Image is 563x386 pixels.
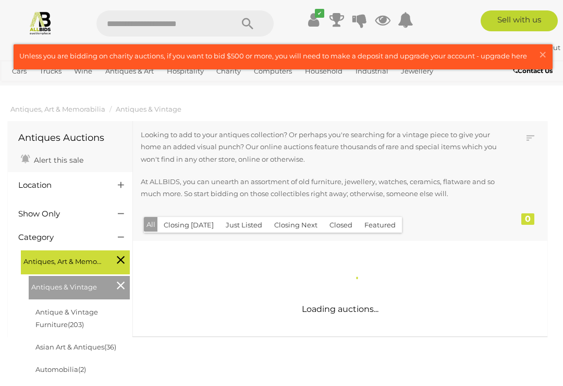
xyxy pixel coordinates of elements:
a: Cars [8,63,31,80]
img: Allbids.com.au [28,10,53,35]
h4: Category [18,233,102,242]
a: Charity [212,63,245,80]
button: Closing Next [268,217,324,233]
a: Sign Out [530,43,560,52]
a: Antiques & Vintage [116,105,181,113]
span: (36) [104,343,116,351]
button: Featured [358,217,402,233]
a: Automobilia(2) [35,365,86,373]
p: At ALLBIDS, you can unearth an assortment of old furniture, jewellery, watches, ceramics, flatwar... [141,176,498,200]
span: Antiques, Art & Memorabilia [23,253,102,268]
button: Closing [DATE] [157,217,220,233]
span: Antiques & Vintage [31,279,109,293]
span: (2) [78,365,86,373]
span: × [538,44,547,65]
a: Office [8,80,36,97]
a: BMTFGA [489,43,527,52]
button: Search [222,10,274,37]
span: Loading auctions... [302,304,378,314]
span: (203) [68,320,84,329]
a: Household [301,63,347,80]
button: All [144,217,158,232]
a: [GEOGRAPHIC_DATA] [75,80,157,97]
a: Antiques & Art [101,63,158,80]
h4: Show Only [18,210,102,219]
a: ✔ [306,10,322,29]
span: Alert this sale [31,155,83,165]
strong: BMTFGA [489,43,525,52]
a: Asian Art & Antiques(36) [35,343,116,351]
p: Looking to add to your antiques collection? Or perhaps you're searching for a vintage piece to gi... [141,129,498,165]
h1: Antiques Auctions [18,133,122,143]
a: Antique & Vintage Furniture(203) [35,308,98,328]
a: Jewellery [397,63,437,80]
i: ✔ [315,9,324,18]
a: Computers [250,63,296,80]
a: Alert this sale [18,151,86,167]
button: Just Listed [219,217,268,233]
a: Sports [41,80,70,97]
a: Wine [70,63,96,80]
b: Contact Us [513,67,553,75]
a: Sell with us [481,10,558,31]
a: Antiques, Art & Memorabilia [10,105,105,113]
a: Industrial [351,63,393,80]
a: Hospitality [163,63,208,80]
h4: Location [18,181,102,190]
a: Contact Us [513,65,555,77]
div: 0 [521,213,534,225]
a: Trucks [35,63,66,80]
button: Closed [323,217,359,233]
span: | [527,43,529,52]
